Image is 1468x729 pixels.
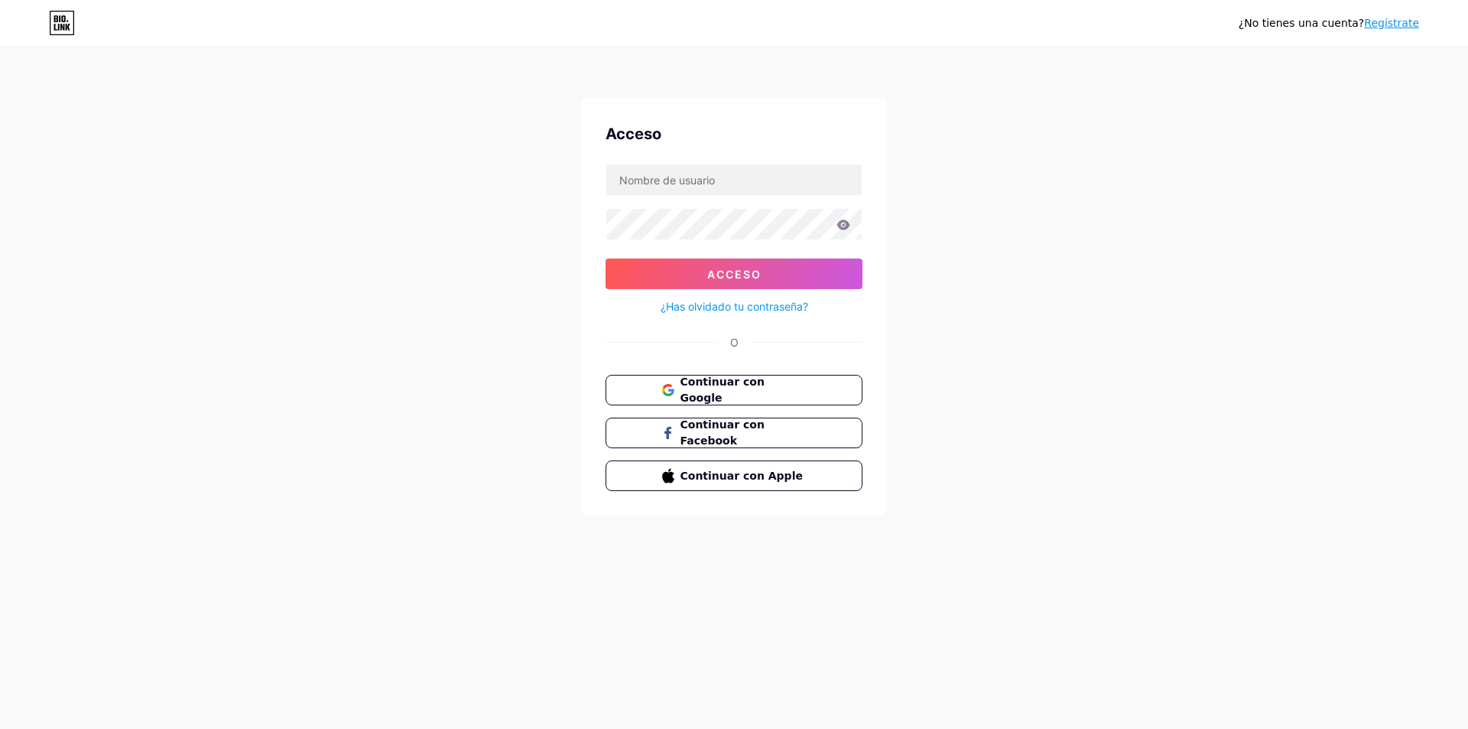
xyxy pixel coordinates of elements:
input: Nombre de usuario [606,164,862,195]
font: ¿No tienes una cuenta? [1239,17,1364,29]
button: Acceso [606,259,862,289]
font: ¿Has olvidado tu contraseña? [661,300,808,313]
font: Continuar con Google [680,376,765,404]
button: Continuar con Google [606,375,862,405]
font: Acceso [707,268,762,281]
font: Continuar con Facebook [680,418,765,447]
font: Continuar con Apple [680,470,803,482]
button: Continuar con Facebook [606,418,862,448]
a: ¿Has olvidado tu contraseña? [661,298,808,314]
button: Continuar con Apple [606,461,862,491]
font: O [730,336,739,349]
a: Regístrate [1364,17,1419,29]
font: Acceso [606,125,661,143]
